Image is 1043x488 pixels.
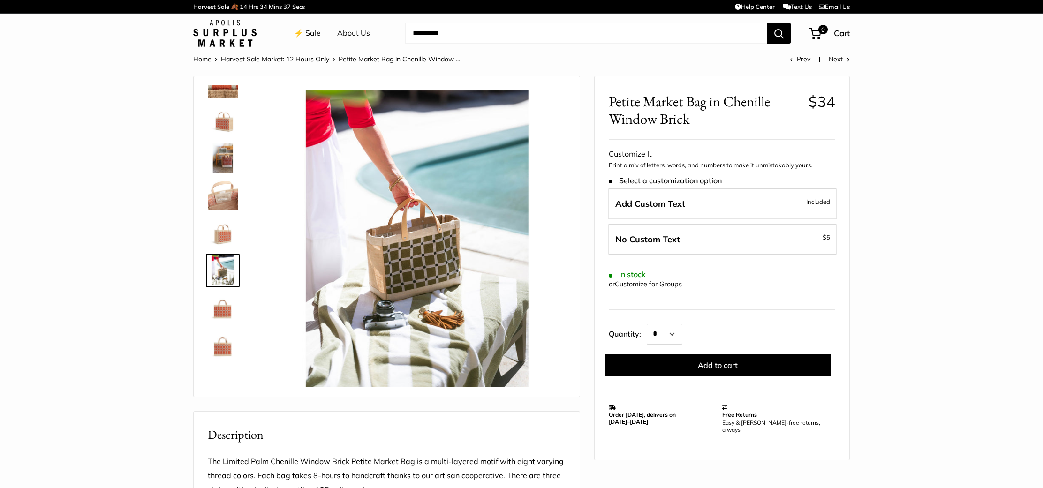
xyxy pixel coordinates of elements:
p: Print a mix of letters, words, and numbers to make it unmistakably yours. [609,161,835,170]
a: Customize for Groups [615,280,682,288]
span: Add Custom Text [615,198,685,209]
h2: Description [208,426,566,444]
a: Text Us [783,3,812,10]
nav: Breadcrumb [193,53,460,65]
span: No Custom Text [615,234,680,245]
img: Petite Market Bag in Chenille Window Brick [208,330,238,360]
a: Email Us [819,3,850,10]
a: Petite Market Bag in Chenille Window Brick [206,179,240,212]
img: Petite Market Bag in Chenille Window Brick [208,105,238,135]
a: Harvest Sale Market: 12 Hours Only [221,55,329,63]
a: About Us [337,26,370,40]
a: Help Center [735,3,775,10]
span: $5 [823,233,830,241]
p: Easy & [PERSON_NAME]-free returns, always [722,419,831,433]
img: Petite Market Bag in Chenille Window Brick [208,293,238,323]
img: Petite Market Bag in Chenille Window Brick [208,255,238,285]
a: Petite Market Bag in Chenille Window Brick [206,216,240,250]
strong: Order [DATE], delivers on [DATE]–[DATE] [609,411,676,425]
a: Petite Market Bag in Chenille Window Brick [206,254,240,287]
label: Quantity: [609,321,647,345]
img: Apolis: Surplus Market [193,20,257,47]
span: Cart [834,28,850,38]
label: Add Custom Text [608,188,837,219]
label: Leave Blank [608,224,837,255]
span: Petite Market Bag in Chenille Window ... [339,55,460,63]
input: Search... [405,23,767,44]
img: Petite Market Bag in Chenille Window Brick [208,143,238,173]
span: Secs [292,3,305,10]
span: 37 [283,3,291,10]
span: 34 [260,3,267,10]
a: Next [829,55,850,63]
span: Hrs [249,3,258,10]
a: Home [193,55,212,63]
img: Petite Market Bag in Chenille Window Brick [269,90,566,387]
a: Petite Market Bag in Chenille Window Brick [206,291,240,325]
span: - [820,232,830,243]
button: Add to cart [605,354,831,376]
a: Prev [790,55,810,63]
a: Petite Market Bag in Chenille Window Brick [206,141,240,175]
span: Petite Market Bag in Chenille Window Brick [609,93,801,128]
span: 14 [240,3,247,10]
button: Search [767,23,791,44]
div: Customize It [609,147,835,161]
a: 0 Cart [809,26,850,41]
img: Petite Market Bag in Chenille Window Brick [208,180,238,210]
span: 0 [818,25,828,34]
a: ⚡️ Sale [294,26,321,40]
div: or [609,278,682,291]
a: Petite Market Bag in Chenille Window Brick [206,104,240,137]
span: Select a customization option [609,176,722,185]
span: In stock [609,270,646,279]
img: Petite Market Bag in Chenille Window Brick [208,218,238,248]
span: Included [806,196,830,207]
strong: Free Returns [722,411,757,418]
a: Petite Market Bag in Chenille Window Brick [206,329,240,362]
span: $34 [809,92,835,111]
span: Mins [269,3,282,10]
